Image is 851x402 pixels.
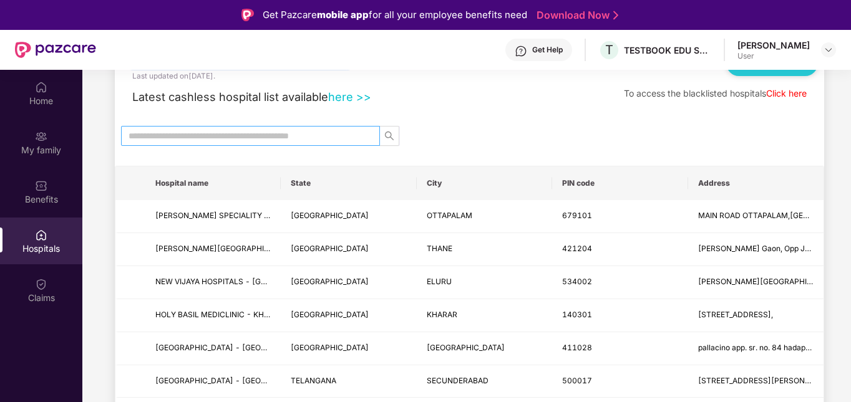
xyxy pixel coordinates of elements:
td: MAHARASHTRA [281,332,416,365]
td: THANE [417,233,552,266]
span: ELURU [427,277,452,286]
img: svg+xml;base64,PHN2ZyBpZD0iQ2xhaW0iIHhtbG5zPSJodHRwOi8vd3d3LnczLm9yZy8yMDAwL3N2ZyIgd2lkdGg9IjIwIi... [35,278,47,290]
td: KERALA [281,200,416,233]
td: MAIN ROAD OTTAPALAM,PALAKKAD [688,200,824,233]
span: 534002 [562,277,592,286]
div: TESTBOOK EDU SOLUTIONS PRIVATE LIMITED [624,44,711,56]
img: svg+xml;base64,PHN2ZyBpZD0iSG9zcGl0YWxzIiB4bWxucz0iaHR0cDovL3d3dy53My5vcmcvMjAwMC9zdmciIHdpZHRoPS... [35,229,47,241]
th: State [281,166,416,200]
span: NEW VIJAYA HOSPITALS - [GEOGRAPHIC_DATA] [155,277,330,286]
img: svg+xml;base64,PHN2ZyBpZD0iSGVscC0zMngzMiIgeG1sbnM9Imh0dHA6Ly93d3cudzMub3JnLzIwMDAvc3ZnIiB3aWR0aD... [515,45,527,57]
th: PIN code [552,166,688,200]
td: JIVDANI HOSPITAL - DOMBIVALI EAST - THANE [145,233,281,266]
span: TELANGANA [291,376,336,385]
span: [GEOGRAPHIC_DATA] [291,310,369,319]
span: [STREET_ADDRESS][PERSON_NAME] - [698,376,840,385]
img: svg+xml;base64,PHN2ZyBpZD0iSG9tZSIgeG1sbnM9Imh0dHA6Ly93d3cudzMub3JnLzIwMDAvc3ZnIiB3aWR0aD0iMjAiIG... [35,81,47,93]
td: PLOT NO 139-141, KHARAR-LANDRAN ROAD, PRIME CITY, [688,299,824,332]
td: PUNJAB [281,299,416,332]
span: 411028 [562,343,592,352]
span: search [380,131,399,141]
span: [PERSON_NAME][GEOGRAPHIC_DATA] - [GEOGRAPHIC_DATA] - [GEOGRAPHIC_DATA] [155,244,469,253]
span: [PERSON_NAME] SPECIALITY HOSPITAL - OTTAPALAM [155,211,355,220]
th: City [417,166,552,200]
div: Get Pazcare for all your employee benefits need [263,7,527,22]
td: MAHARASHTRA [281,233,416,266]
span: 500017 [562,376,592,385]
span: Address [698,178,814,188]
th: Hospital name [145,166,281,200]
img: svg+xml;base64,PHN2ZyBpZD0iQmVuZWZpdHMiIHhtbG5zPSJodHRwOi8vd3d3LnczLm9yZy8yMDAwL3N2ZyIgd2lkdGg9Ij... [35,179,47,192]
td: ANDHRA PRADESH [281,266,416,299]
span: To access the blacklisted hospitals [624,88,766,98]
span: [GEOGRAPHIC_DATA] [291,211,369,220]
td: NEW VIJAYA HOSPITALS - ELURU [145,266,281,299]
td: pallacino app. sr. no. 84 hadapsar near vaibhav theatre [688,332,824,365]
td: PUNE [417,332,552,365]
span: Latest cashless hospital list available [132,90,328,103]
strong: mobile app [317,9,369,21]
span: [STREET_ADDRESS], [698,310,773,319]
span: Hospital name [155,178,271,188]
span: [GEOGRAPHIC_DATA] - [GEOGRAPHIC_DATA] [155,343,320,352]
div: [PERSON_NAME] [737,39,810,51]
td: HOLY BASIL MEDICLINIC - KHARAR [145,299,281,332]
a: Download Now [537,9,615,22]
img: svg+xml;base64,PHN2ZyBpZD0iRHJvcGRvd24tMzJ4MzIiIHhtbG5zPSJodHRwOi8vd3d3LnczLm9yZy8yMDAwL3N2ZyIgd2... [824,45,834,55]
div: User [737,51,810,61]
td: Desai Gaon, Opp Jakat Naka, Dombivali East [688,233,824,266]
a: Click here [766,88,807,98]
span: KHARAR [427,310,457,319]
span: THANE [427,244,452,253]
td: KHARAR [417,299,552,332]
td: ELURU [417,266,552,299]
span: [GEOGRAPHIC_DATA] - [GEOGRAPHIC_DATA] [155,376,320,385]
span: 679101 [562,211,592,220]
th: Address [688,166,824,200]
img: Stroke [613,9,618,22]
a: here >> [328,90,371,103]
span: HOLY BASIL MEDICLINIC - KHARAR [155,310,284,319]
td: 10-5-682/2, Sai Ranga Towers, Tukaram Gate, Lallaguda - [688,365,824,398]
td: Vijaya Bhaskara Reddy Eye Hospital ,D.No: 23A-5-9 (42579), MAGANTIVARI STREET BEHIND PARK STREET,... [688,266,824,299]
span: T [605,42,613,57]
td: TELANGANA [281,365,416,398]
div: Last updated on [DATE] . [132,70,215,82]
span: 140301 [562,310,592,319]
span: 421204 [562,244,592,253]
div: Get Help [532,45,563,55]
td: SECUNDERABAD [417,365,552,398]
img: svg+xml;base64,PHN2ZyB3aWR0aD0iMjAiIGhlaWdodD0iMjAiIHZpZXdCb3g9IjAgMCAyMCAyMCIgZmlsbD0ibm9uZSIgeG... [35,130,47,143]
td: ASWINI SPECIALITY HOSPITAL - OTTAPALAM [145,200,281,233]
button: search [379,126,399,146]
span: [GEOGRAPHIC_DATA] [291,277,369,286]
span: [GEOGRAPHIC_DATA] [291,244,369,253]
img: Logo [241,9,254,21]
span: OTTAPALAM [427,211,472,220]
span: [GEOGRAPHIC_DATA] [291,343,369,352]
td: MEENA HOSPITAL - Secunderabad [145,365,281,398]
span: SECUNDERABAD [427,376,489,385]
td: OTTAPALAM [417,200,552,233]
span: [GEOGRAPHIC_DATA] [427,343,505,352]
img: New Pazcare Logo [15,42,96,58]
td: Paarasmani Hospital - Pune [145,332,281,365]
